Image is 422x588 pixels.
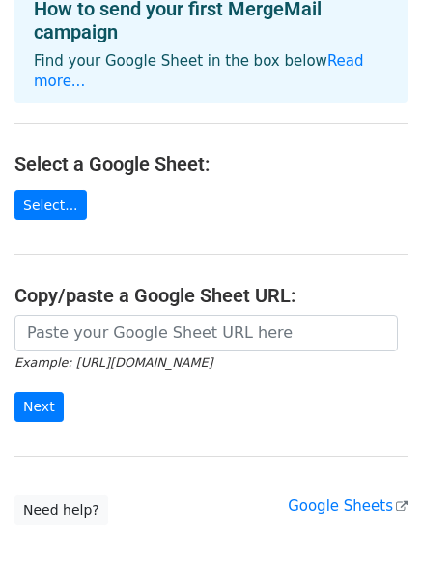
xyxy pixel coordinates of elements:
[14,190,87,220] a: Select...
[14,315,398,351] input: Paste your Google Sheet URL here
[34,52,364,90] a: Read more...
[14,495,108,525] a: Need help?
[34,51,388,92] p: Find your Google Sheet in the box below
[14,153,408,176] h4: Select a Google Sheet:
[14,355,212,370] small: Example: [URL][DOMAIN_NAME]
[325,495,422,588] iframe: Chat Widget
[14,284,408,307] h4: Copy/paste a Google Sheet URL:
[14,392,64,422] input: Next
[288,497,408,515] a: Google Sheets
